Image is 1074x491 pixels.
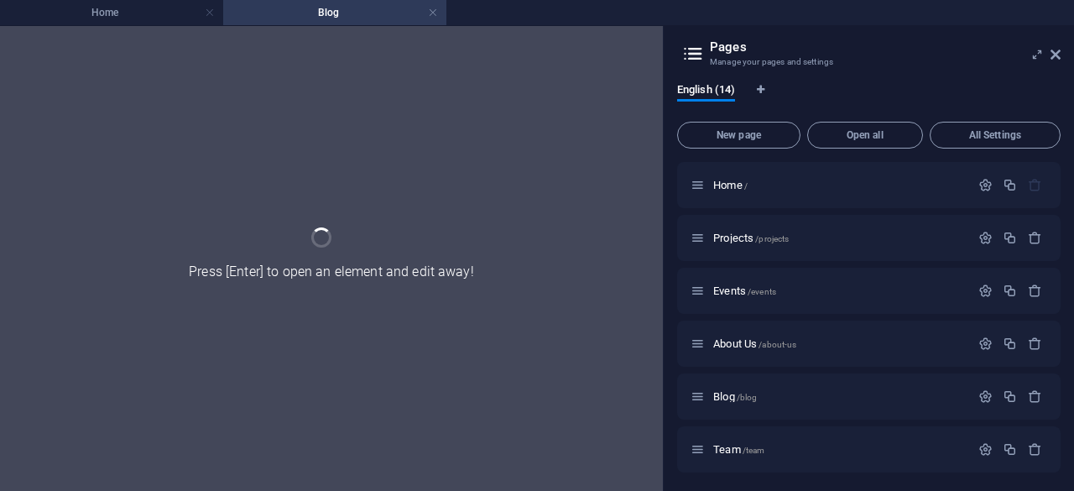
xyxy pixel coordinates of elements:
h4: Blog [223,3,446,22]
div: Duplicate [1003,389,1017,404]
div: Remove [1028,337,1042,351]
h3: Manage your pages and settings [710,55,1027,70]
button: All Settings [930,122,1061,149]
div: Projects/projects [708,232,970,243]
div: Events/events [708,285,970,296]
span: /team [743,446,765,455]
div: Home/ [708,180,970,191]
span: /blog [737,393,758,402]
div: Duplicate [1003,442,1017,457]
div: Settings [978,337,993,351]
div: Duplicate [1003,178,1017,192]
span: Click to open page [713,232,789,244]
span: Click to open page [713,179,748,191]
div: Remove [1028,442,1042,457]
span: /projects [755,234,789,243]
div: Blog/blog [708,391,970,402]
div: Duplicate [1003,337,1017,351]
div: Remove [1028,284,1042,298]
span: All Settings [937,130,1053,140]
div: Settings [978,442,993,457]
span: / [744,181,748,191]
span: /about-us [759,340,796,349]
button: Open all [807,122,923,149]
div: Team/team [708,444,970,455]
div: The startpage cannot be deleted [1028,178,1042,192]
span: Click to open page [713,285,776,297]
div: Language Tabs [677,83,1061,115]
span: New page [685,130,793,140]
div: Settings [978,389,993,404]
div: Settings [978,231,993,245]
button: New page [677,122,800,149]
div: Remove [1028,389,1042,404]
div: Duplicate [1003,284,1017,298]
span: English (14) [677,80,735,103]
span: Click to open page [713,443,764,456]
span: /events [748,287,776,296]
div: Remove [1028,231,1042,245]
span: Click to open page [713,337,796,350]
span: Open all [815,130,915,140]
div: Duplicate [1003,231,1017,245]
div: Settings [978,178,993,192]
div: About Us/about-us [708,338,970,349]
span: Click to open page [713,390,757,403]
div: Settings [978,284,993,298]
h2: Pages [710,39,1061,55]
